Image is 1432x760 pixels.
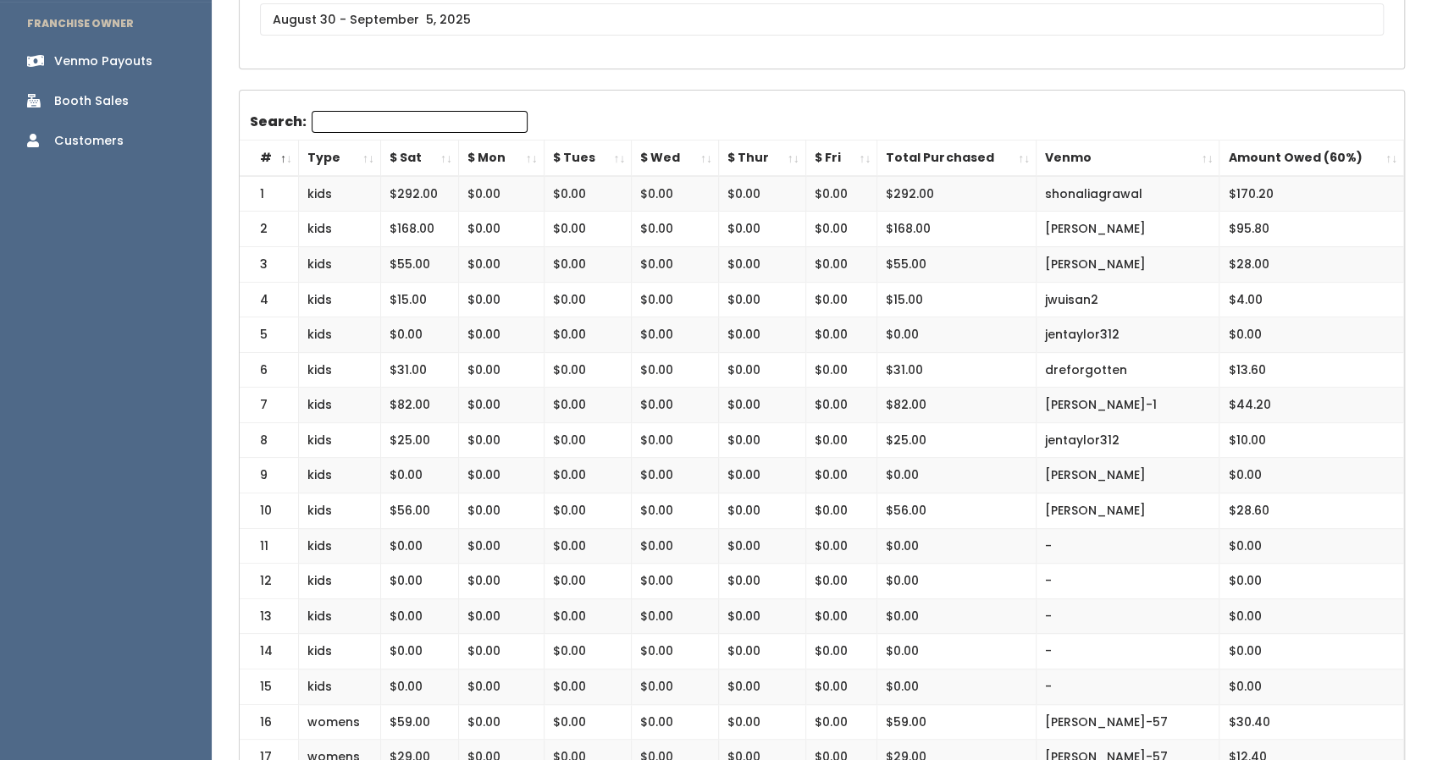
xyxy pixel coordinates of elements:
[240,176,299,212] td: 1
[718,493,805,529] td: $0.00
[458,422,544,458] td: $0.00
[458,564,544,599] td: $0.00
[380,634,458,669] td: $0.00
[718,352,805,388] td: $0.00
[54,132,124,150] div: Customers
[380,493,458,529] td: $56.00
[299,493,381,529] td: kids
[805,528,877,564] td: $0.00
[1036,317,1219,353] td: jentaylor312
[1036,422,1219,458] td: jentaylor312
[299,422,381,458] td: kids
[1219,317,1404,353] td: $0.00
[805,422,877,458] td: $0.00
[1036,176,1219,212] td: shonaliagrawal
[240,282,299,317] td: 4
[380,422,458,458] td: $25.00
[1219,212,1404,247] td: $95.80
[1219,704,1404,740] td: $30.40
[877,422,1037,458] td: $25.00
[1219,140,1404,176] th: Amount Owed (60%): activate to sort column ascending
[544,634,632,669] td: $0.00
[632,704,719,740] td: $0.00
[805,176,877,212] td: $0.00
[1036,246,1219,282] td: [PERSON_NAME]
[240,528,299,564] td: 11
[380,317,458,353] td: $0.00
[1219,176,1404,212] td: $170.20
[1219,458,1404,493] td: $0.00
[380,282,458,317] td: $15.00
[805,493,877,529] td: $0.00
[299,176,381,212] td: kids
[299,458,381,493] td: kids
[1036,352,1219,388] td: dreforgotten
[1036,282,1219,317] td: jwuisan2
[240,140,299,176] th: #: activate to sort column descending
[380,704,458,740] td: $59.00
[380,528,458,564] td: $0.00
[877,564,1037,599] td: $0.00
[718,422,805,458] td: $0.00
[458,704,544,740] td: $0.00
[1219,422,1404,458] td: $10.00
[299,564,381,599] td: kids
[299,634,381,669] td: kids
[54,52,152,70] div: Venmo Payouts
[544,317,632,353] td: $0.00
[718,458,805,493] td: $0.00
[632,246,719,282] td: $0.00
[240,669,299,704] td: 15
[718,176,805,212] td: $0.00
[458,352,544,388] td: $0.00
[544,669,632,704] td: $0.00
[544,598,632,634] td: $0.00
[1036,528,1219,564] td: -
[299,282,381,317] td: kids
[877,176,1037,212] td: $292.00
[1036,212,1219,247] td: [PERSON_NAME]
[877,669,1037,704] td: $0.00
[805,598,877,634] td: $0.00
[458,282,544,317] td: $0.00
[805,564,877,599] td: $0.00
[1036,598,1219,634] td: -
[632,528,719,564] td: $0.00
[1219,669,1404,704] td: $0.00
[312,111,528,133] input: Search:
[877,598,1037,634] td: $0.00
[240,598,299,634] td: 13
[718,212,805,247] td: $0.00
[458,246,544,282] td: $0.00
[805,458,877,493] td: $0.00
[1036,564,1219,599] td: -
[544,528,632,564] td: $0.00
[544,282,632,317] td: $0.00
[299,704,381,740] td: womens
[805,317,877,353] td: $0.00
[1219,598,1404,634] td: $0.00
[805,212,877,247] td: $0.00
[380,669,458,704] td: $0.00
[240,458,299,493] td: 9
[1219,282,1404,317] td: $4.00
[299,317,381,353] td: kids
[240,212,299,247] td: 2
[632,422,719,458] td: $0.00
[632,352,719,388] td: $0.00
[240,493,299,529] td: 10
[877,282,1037,317] td: $15.00
[632,140,719,176] th: $ Wed: activate to sort column ascending
[877,246,1037,282] td: $55.00
[544,422,632,458] td: $0.00
[877,493,1037,529] td: $56.00
[380,212,458,247] td: $168.00
[260,3,1384,36] input: August 30 - September 5, 2025
[380,598,458,634] td: $0.00
[632,669,719,704] td: $0.00
[805,246,877,282] td: $0.00
[1036,634,1219,669] td: -
[632,458,719,493] td: $0.00
[458,598,544,634] td: $0.00
[718,528,805,564] td: $0.00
